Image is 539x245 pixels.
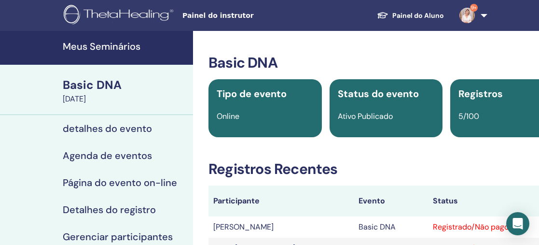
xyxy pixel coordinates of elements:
span: 9+ [470,4,478,12]
h4: Agenda de eventos [63,150,152,161]
div: Open Intercom Messenger [506,212,529,235]
h4: Meus Seminários [63,41,187,52]
img: default.jpg [459,8,475,23]
span: Online [217,111,239,121]
a: Basic DNA[DATE] [57,77,193,105]
th: Participante [208,186,354,216]
a: Painel do Aluno [369,7,452,25]
span: 5/100 [458,111,479,121]
img: logo.png [64,5,177,27]
td: Basic DNA [354,216,428,238]
h4: Página do evento on-line [63,177,177,188]
span: Status do evento [338,87,419,100]
span: Painel do instrutor [182,11,327,21]
img: graduation-cap-white.svg [377,11,388,19]
span: Tipo de evento [217,87,287,100]
h4: Gerenciar participantes [63,231,173,243]
td: [PERSON_NAME] [208,216,354,238]
div: Basic DNA [63,77,187,93]
span: Registros [458,87,503,100]
div: [DATE] [63,93,187,105]
span: Ativo Publicado [338,111,393,121]
h4: detalhes do evento [63,123,152,134]
h4: Detalhes do registro [63,204,156,216]
th: Evento [354,186,428,216]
